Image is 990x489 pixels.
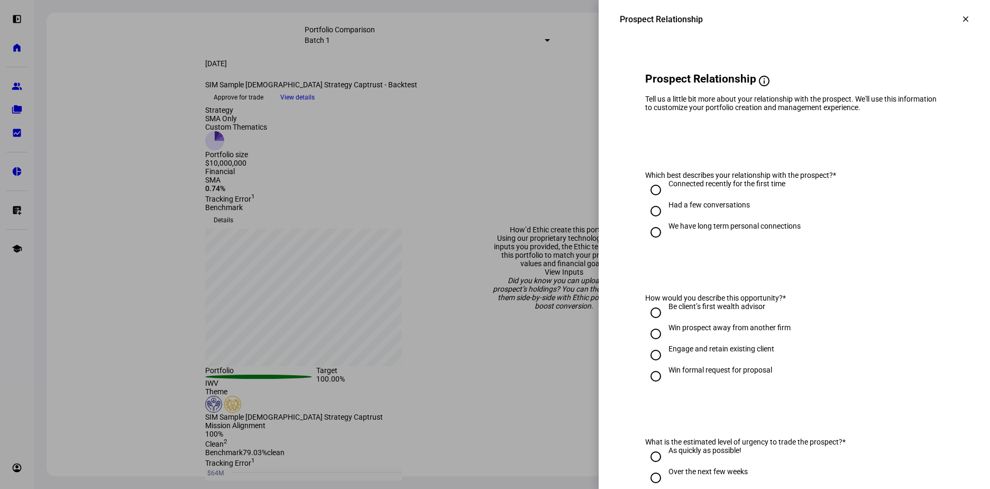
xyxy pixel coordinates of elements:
[668,446,741,455] div: As quickly as possible!
[668,366,772,374] div: Win formal request for proposal
[668,179,785,188] div: Connected recently for the first time
[668,201,750,209] div: Had a few conversations
[668,323,791,332] div: Win prospect away from another firm
[645,95,943,112] div: Tell us a little bit more about your relationship with the prospect. We'll use this information t...
[668,345,774,353] div: Engage and retain existing client
[668,302,765,311] div: Be client’s first wealth advisor
[771,75,837,87] span: Why we ask
[668,467,748,476] div: Over the next few weeks
[645,73,756,85] span: Prospect Relationship
[620,14,703,24] div: Prospect Relationship
[645,438,842,446] span: What is the estimated level of urgency to trade the prospect?
[645,294,783,302] span: How would you describe this opportunity?
[961,14,970,24] mat-icon: clear
[668,222,801,230] div: We have long term personal connections
[645,171,833,179] span: Which best describes your relationship with the prospect?
[758,75,771,87] mat-icon: info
